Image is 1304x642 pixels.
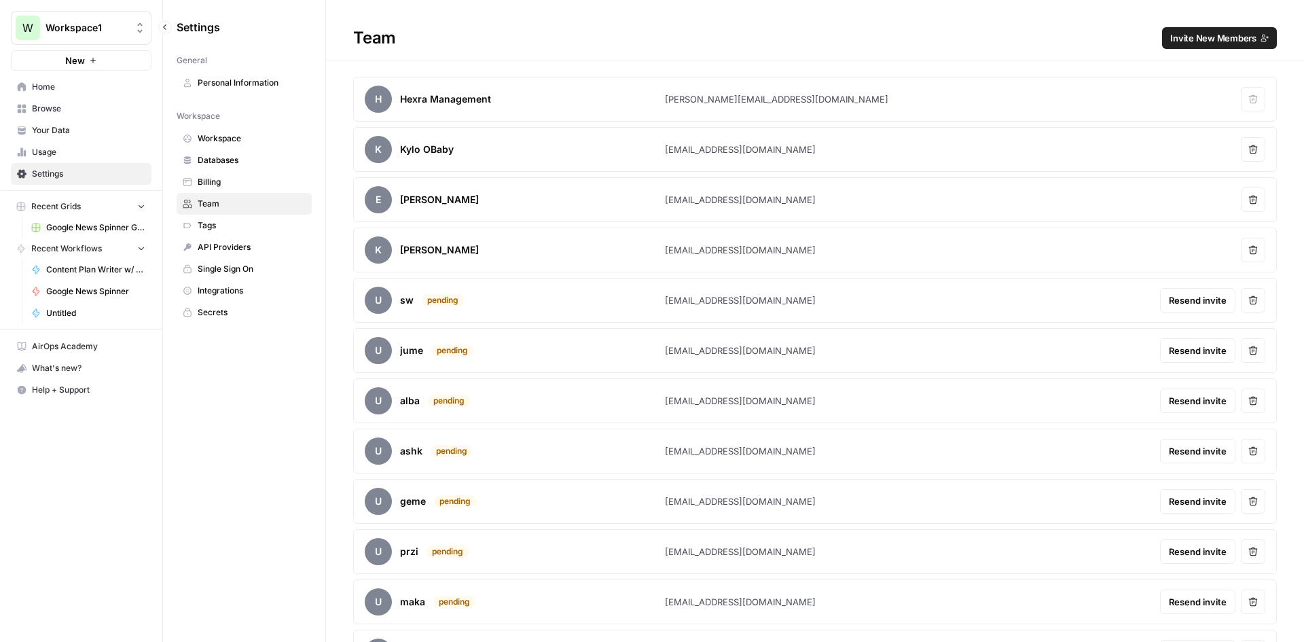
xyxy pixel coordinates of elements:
button: Recent Grids [11,196,151,217]
span: u [365,588,392,616]
button: What's new? [11,357,151,379]
div: przi [400,545,418,558]
div: Team [326,27,1304,49]
span: Resend invite [1169,394,1227,408]
button: Workspace: Workspace1 [11,11,151,45]
span: u [365,337,392,364]
div: [EMAIL_ADDRESS][DOMAIN_NAME] [665,444,816,458]
span: Resend invite [1169,545,1227,558]
span: u [365,287,392,314]
a: API Providers [177,236,312,258]
span: Settings [32,168,145,180]
span: Tags [198,219,306,232]
span: Resend invite [1169,495,1227,508]
button: Help + Support [11,379,151,401]
a: Databases [177,149,312,171]
span: Billing [198,176,306,188]
div: [EMAIL_ADDRESS][DOMAIN_NAME] [665,495,816,508]
button: Resend invite [1160,389,1235,413]
button: Resend invite [1160,539,1235,564]
button: Resend invite [1160,288,1235,313]
div: geme [400,495,426,508]
a: Content Plan Writer w/ Visual Suggestions [25,259,151,281]
span: u [365,488,392,515]
div: [EMAIL_ADDRESS][DOMAIN_NAME] [665,545,816,558]
a: Workspace [177,128,312,149]
span: Workspace1 [46,21,128,35]
span: Resend invite [1169,293,1227,307]
span: u [365,538,392,565]
a: AirOps Academy [11,336,151,357]
div: Kylo OBaby [400,143,454,156]
a: Team [177,193,312,215]
button: Invite New Members [1162,27,1277,49]
span: Your Data [32,124,145,137]
span: E [365,186,392,213]
a: Untitled [25,302,151,324]
a: Single Sign On [177,258,312,280]
a: Tags [177,215,312,236]
div: What's new? [12,358,151,378]
a: Google News Spinner [25,281,151,302]
span: Secrets [198,306,306,319]
span: Databases [198,154,306,166]
span: Resend invite [1169,595,1227,609]
div: [EMAIL_ADDRESS][DOMAIN_NAME] [665,394,816,408]
span: Resend invite [1169,344,1227,357]
a: Billing [177,171,312,193]
button: Resend invite [1160,338,1235,363]
a: Usage [11,141,151,163]
span: New [65,54,85,67]
span: W [22,20,33,36]
button: New [11,50,151,71]
div: pending [431,344,473,357]
span: Settings [177,19,220,35]
button: Resend invite [1160,439,1235,463]
div: [PERSON_NAME] [400,243,479,257]
div: [PERSON_NAME] [400,193,479,207]
span: AirOps Academy [32,340,145,353]
button: Resend invite [1160,590,1235,614]
div: [EMAIL_ADDRESS][DOMAIN_NAME] [665,344,816,357]
div: ashk [400,444,422,458]
span: Personal Information [198,77,306,89]
span: Google News Spinner Grid [46,221,145,234]
a: Browse [11,98,151,120]
span: Browse [32,103,145,115]
span: Integrations [198,285,306,297]
div: sw [400,293,414,307]
div: [EMAIL_ADDRESS][DOMAIN_NAME] [665,193,816,207]
button: Resend invite [1160,489,1235,514]
a: Google News Spinner Grid [25,217,151,238]
div: pending [428,395,470,407]
div: pending [433,596,475,608]
span: K [365,236,392,264]
div: [EMAIL_ADDRESS][DOMAIN_NAME] [665,595,816,609]
span: Team [198,198,306,210]
div: [PERSON_NAME][EMAIL_ADDRESS][DOMAIN_NAME] [665,92,888,106]
span: H [365,86,392,113]
a: Secrets [177,302,312,323]
span: Resend invite [1169,444,1227,458]
div: pending [434,495,476,507]
div: [EMAIL_ADDRESS][DOMAIN_NAME] [665,293,816,307]
span: K [365,136,392,163]
div: Hexra Management [400,92,491,106]
div: jume [400,344,423,357]
div: [EMAIL_ADDRESS][DOMAIN_NAME] [665,143,816,156]
span: API Providers [198,241,306,253]
div: maka [400,595,425,609]
span: Single Sign On [198,263,306,275]
span: Recent Grids [31,200,81,213]
div: pending [427,546,469,558]
div: pending [431,445,473,457]
span: Content Plan Writer w/ Visual Suggestions [46,264,145,276]
div: [EMAIL_ADDRESS][DOMAIN_NAME] [665,243,816,257]
span: Google News Spinner [46,285,145,298]
span: Home [32,81,145,93]
a: Integrations [177,280,312,302]
span: General [177,54,207,67]
span: Invite New Members [1170,31,1256,45]
span: u [365,387,392,414]
button: Recent Workflows [11,238,151,259]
